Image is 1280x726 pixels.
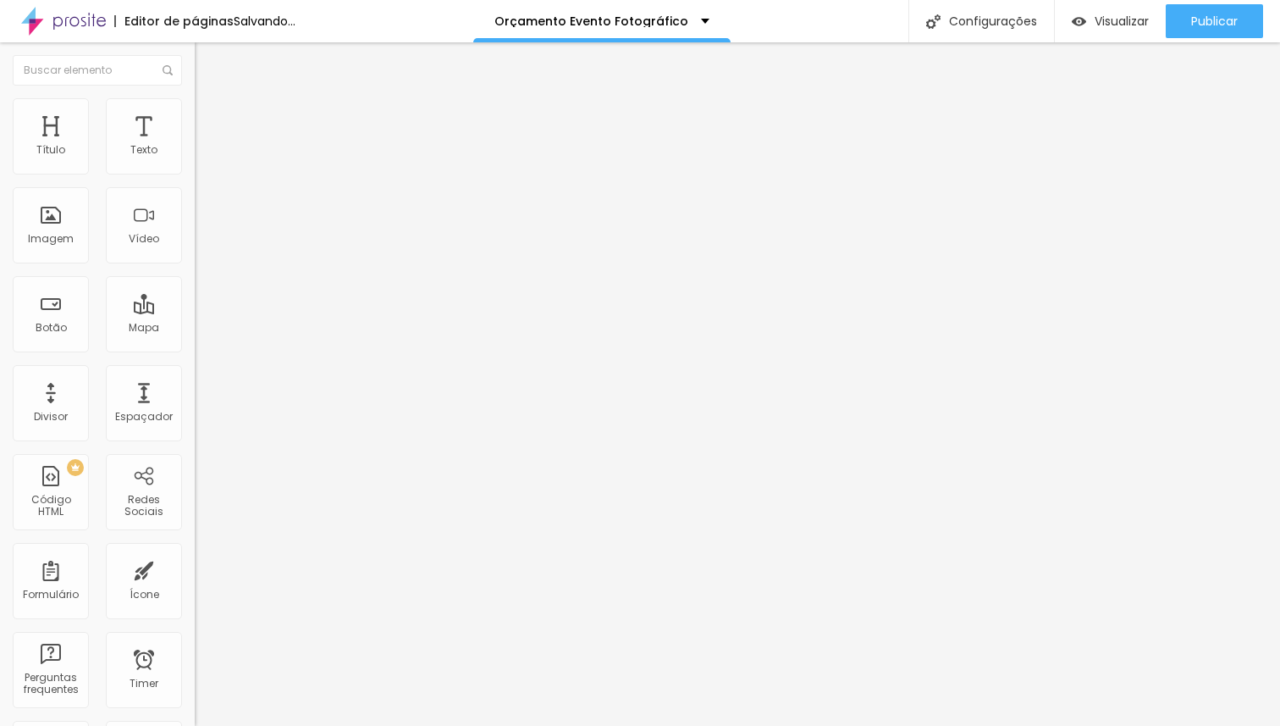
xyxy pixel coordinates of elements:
div: Vídeo [129,233,159,245]
button: Visualizar [1055,4,1166,38]
div: Imagem [28,233,74,245]
div: Divisor [34,411,68,423]
img: Icone [926,14,941,29]
div: Perguntas frequentes [17,672,84,696]
div: Texto [130,144,157,156]
div: Código HTML [17,494,84,518]
div: Salvando... [234,15,295,27]
div: Timer [130,678,158,690]
div: Formulário [23,589,79,601]
div: Redes Sociais [110,494,177,518]
img: view-1.svg [1072,14,1086,29]
div: Espaçador [115,411,173,423]
p: Orçamento Evento Fotográfico [494,15,688,27]
div: Botão [36,322,67,334]
img: Icone [163,65,173,75]
iframe: Editor [195,42,1280,726]
div: Mapa [129,322,159,334]
input: Buscar elemento [13,55,182,86]
div: Editor de páginas [114,15,234,27]
span: Visualizar [1095,14,1149,28]
button: Publicar [1166,4,1263,38]
span: Publicar [1191,14,1238,28]
div: Título [36,144,65,156]
div: Ícone [130,589,159,601]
